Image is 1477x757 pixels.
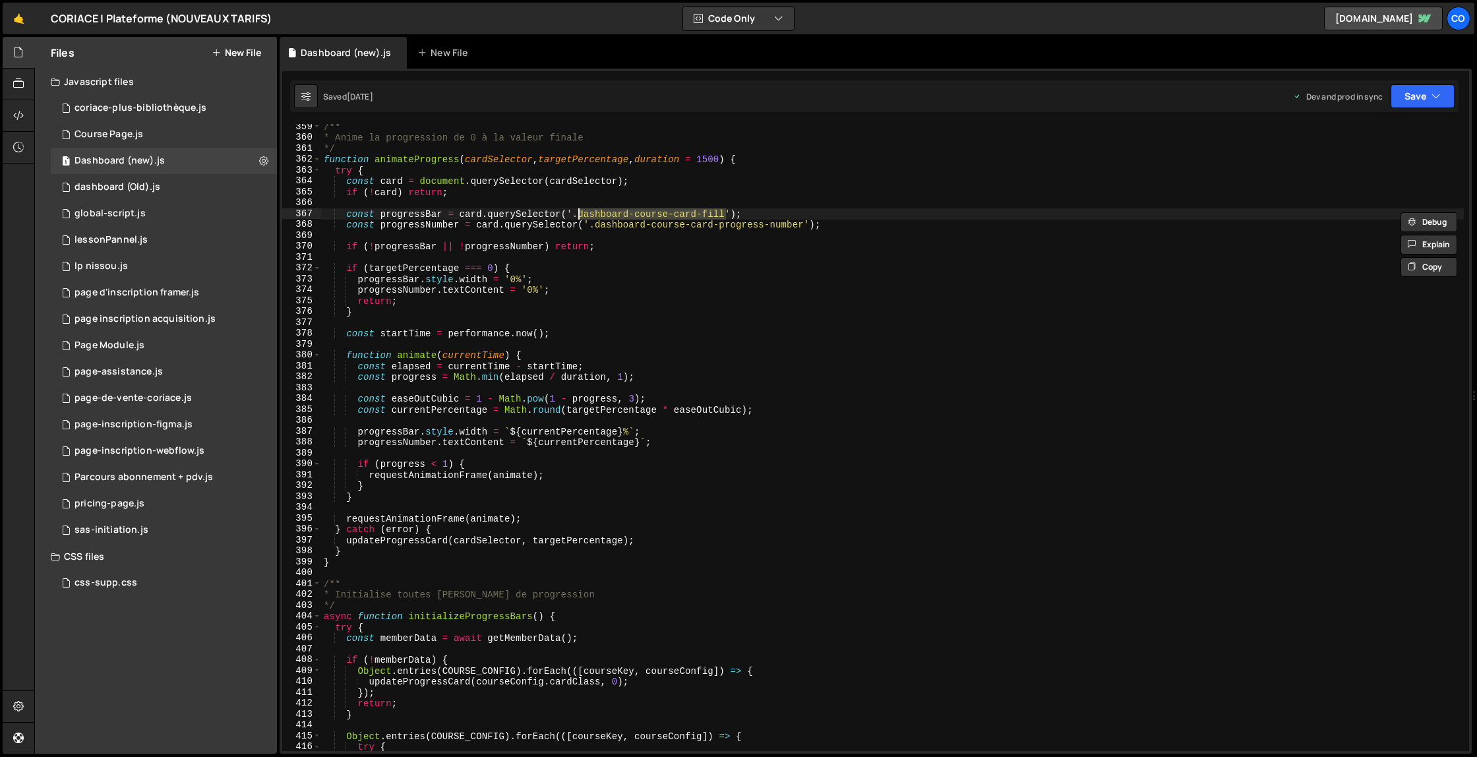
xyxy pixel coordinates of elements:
div: 9370/20416.js [51,95,277,121]
div: 381 [282,361,321,372]
div: [DATE] [347,91,373,102]
div: 402 [282,589,321,600]
div: 397 [282,535,321,546]
button: Code Only [683,7,794,30]
div: page-inscription-webflow.js [75,445,204,457]
div: 9370/21191.js [51,491,277,517]
div: 391 [282,469,321,481]
div: CORIACE | Plateforme (NOUVEAUX TARIFS) [51,11,272,26]
div: 376 [282,306,321,317]
div: 375 [282,295,321,307]
div: 382 [282,371,321,382]
div: 406 [282,632,321,644]
a: CO [1447,7,1470,30]
div: 9370/40327.js [51,306,277,332]
div: 412 [282,698,321,709]
div: 9370/35064.js [51,332,277,359]
div: dashboard (Old).js [75,181,160,193]
div: Course Page.js [75,129,143,140]
div: 379 [282,339,321,350]
div: 362 [282,154,321,165]
div: page d'inscription framer.js [75,287,199,299]
button: New File [212,47,261,58]
div: sas-initiation.js [75,524,148,536]
div: 9370/24191.js [51,253,277,280]
button: Copy [1401,257,1457,277]
div: New File [417,46,473,59]
div: 9370/20410.js [51,174,277,200]
div: 413 [282,709,321,720]
span: 1 [62,157,70,167]
div: 385 [282,404,321,415]
div: Parcours abonnement + pdv.js [75,471,213,483]
div: Saved [323,91,373,102]
div: 372 [282,262,321,274]
div: 373 [282,274,321,285]
div: page-assistance.js [75,366,163,378]
div: 401 [282,578,321,590]
div: 366 [282,197,321,208]
div: 408 [282,654,321,665]
div: 9370/20414.js [51,411,277,438]
button: Explain [1401,235,1457,255]
a: [DOMAIN_NAME] [1324,7,1443,30]
div: 383 [282,382,321,394]
div: 359 [282,121,321,133]
div: 380 [282,349,321,361]
div: 386 [282,415,321,426]
div: global-script.js [75,208,146,220]
div: coriace-plus-bibliothèque.js [75,102,206,114]
div: 396 [282,524,321,535]
div: lessonPannel.js [75,234,148,246]
div: 377 [282,317,321,328]
div: 409 [282,665,321,677]
div: 365 [282,187,321,198]
div: page-inscription-figma.js [75,419,193,431]
div: 405 [282,622,321,633]
div: 410 [282,676,321,687]
div: 9370/40321.js [51,280,277,306]
div: 388 [282,437,321,448]
div: 392 [282,480,321,491]
div: 387 [282,426,321,437]
div: css-supp.css [75,577,137,589]
div: 364 [282,175,321,187]
div: 367 [282,208,321,220]
div: 9370/31627.js [51,517,277,543]
div: lp nissou.js [75,260,128,272]
div: 370 [282,241,321,252]
div: 395 [282,513,321,524]
div: 361 [282,143,321,154]
div: pricing-page.js [75,498,144,510]
div: 9370/22000.css [51,570,277,596]
div: Dashboard (new).js [75,155,165,167]
div: 363 [282,165,321,176]
div: 360 [282,132,321,143]
div: 9370/33515.js [51,464,277,491]
div: 390 [282,458,321,469]
div: 368 [282,219,321,230]
div: Dashboard (new).js [301,46,391,59]
div: 369 [282,230,321,241]
div: 9370/20418.js [51,227,277,253]
h2: Files [51,45,75,60]
div: 9370/20413.js [51,438,277,464]
div: 414 [282,719,321,731]
div: 374 [282,284,321,295]
div: Javascript files [35,69,277,95]
div: 399 [282,557,321,568]
div: 9370/21322.js [51,385,277,411]
div: 404 [282,611,321,622]
div: 9370/20417.js [51,359,277,385]
div: 9370/20409.js [51,200,277,227]
div: 400 [282,567,321,578]
div: page-de-vente-coriace.js [75,392,192,404]
button: Debug [1401,212,1457,232]
div: Page Module.js [75,340,144,351]
a: 🤙 [3,3,35,34]
button: Save [1391,84,1455,108]
div: 378 [282,328,321,339]
div: Dev and prod in sync [1293,91,1383,102]
div: 384 [282,393,321,404]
